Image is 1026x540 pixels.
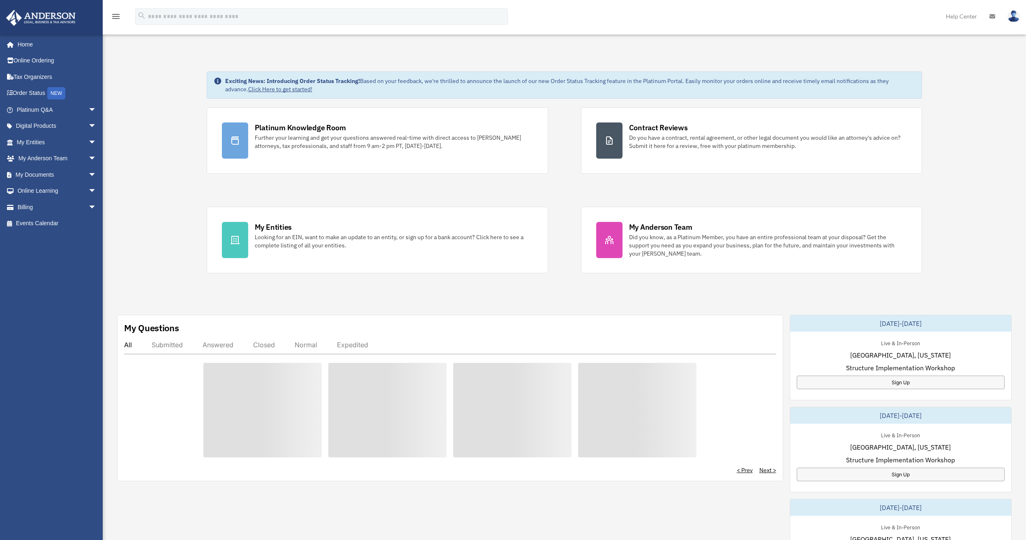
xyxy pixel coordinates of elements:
a: My Entitiesarrow_drop_down [6,134,109,150]
a: My Entities Looking for an EIN, want to make an update to an entity, or sign up for a bank accoun... [207,207,548,273]
a: My Anderson Team Did you know, as a Platinum Member, you have an entire professional team at your... [581,207,922,273]
a: Platinum Knowledge Room Further your learning and get your questions answered real-time with dire... [207,107,548,174]
div: Did you know, as a Platinum Member, you have an entire professional team at your disposal? Get th... [629,233,907,258]
i: menu [111,12,121,21]
span: Structure Implementation Workshop [846,455,955,465]
a: Digital Productsarrow_drop_down [6,118,109,134]
a: Sign Up [797,376,1005,389]
div: Expedited [337,341,368,349]
div: My Anderson Team [629,222,692,232]
a: Platinum Q&Aarrow_drop_down [6,102,109,118]
div: Further your learning and get your questions answered real-time with direct access to [PERSON_NAM... [255,134,533,150]
a: Order StatusNEW [6,85,109,102]
div: [DATE]-[DATE] [790,499,1011,516]
div: [DATE]-[DATE] [790,407,1011,424]
a: Next > [759,466,776,474]
a: Contract Reviews Do you have a contract, rental agreement, or other legal document you would like... [581,107,922,174]
a: Online Learningarrow_drop_down [6,183,109,199]
div: Based on your feedback, we're thrilled to announce the launch of our new Order Status Tracking fe... [225,77,915,93]
img: User Pic [1008,10,1020,22]
a: Events Calendar [6,215,109,232]
span: Structure Implementation Workshop [846,363,955,373]
i: search [137,11,146,20]
a: My Documentsarrow_drop_down [6,166,109,183]
span: arrow_drop_down [88,118,105,135]
a: < Prev [737,466,753,474]
a: My Anderson Teamarrow_drop_down [6,150,109,167]
img: Anderson Advisors Platinum Portal [4,10,78,26]
div: NEW [47,87,65,99]
strong: Exciting News: Introducing Order Status Tracking! [225,77,360,85]
div: Live & In-Person [874,522,927,531]
div: Do you have a contract, rental agreement, or other legal document you would like an attorney's ad... [629,134,907,150]
div: Submitted [152,341,183,349]
span: arrow_drop_down [88,134,105,151]
span: arrow_drop_down [88,199,105,216]
a: Sign Up [797,468,1005,481]
span: arrow_drop_down [88,150,105,167]
a: Home [6,36,105,53]
span: arrow_drop_down [88,102,105,118]
div: Platinum Knowledge Room [255,122,346,133]
div: Live & In-Person [874,430,927,439]
div: My Entities [255,222,292,232]
a: menu [111,14,121,21]
span: [GEOGRAPHIC_DATA], [US_STATE] [850,350,951,360]
a: Click Here to get started! [248,85,312,93]
a: Online Ordering [6,53,109,69]
span: [GEOGRAPHIC_DATA], [US_STATE] [850,442,951,452]
div: [DATE]-[DATE] [790,315,1011,332]
div: Answered [203,341,233,349]
span: arrow_drop_down [88,183,105,200]
div: My Questions [124,322,179,334]
div: Live & In-Person [874,338,927,347]
div: Contract Reviews [629,122,688,133]
div: Closed [253,341,275,349]
div: Normal [295,341,317,349]
div: All [124,341,132,349]
span: arrow_drop_down [88,166,105,183]
div: Looking for an EIN, want to make an update to an entity, or sign up for a bank account? Click her... [255,233,533,249]
a: Tax Organizers [6,69,109,85]
a: Billingarrow_drop_down [6,199,109,215]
